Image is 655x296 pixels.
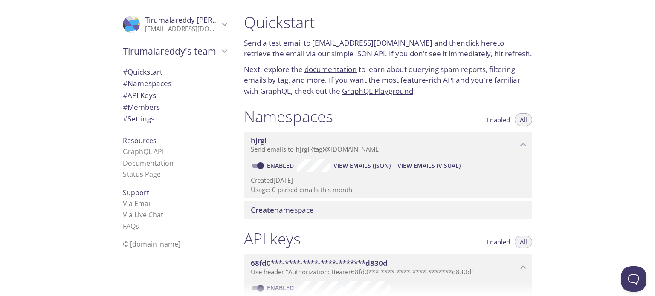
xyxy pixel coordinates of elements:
[123,90,128,100] span: #
[123,188,149,197] span: Support
[116,101,234,113] div: Members
[116,89,234,101] div: API Keys
[251,145,381,153] span: Send emails to . {tag} @[DOMAIN_NAME]
[251,185,525,194] p: Usage: 0 parsed emails this month
[123,90,156,100] span: API Keys
[116,66,234,78] div: Quickstart
[251,205,274,215] span: Create
[465,38,497,48] a: click here
[251,176,525,185] p: Created [DATE]
[251,135,267,145] span: hjrgi
[123,78,128,88] span: #
[394,159,464,172] button: View Emails (Visual)
[145,25,219,33] p: [EMAIL_ADDRESS][DOMAIN_NAME]
[244,132,532,158] div: hjrgi namespace
[244,13,532,32] h1: Quickstart
[116,40,234,62] div: Tirumalareddy's team
[123,147,164,156] a: GraphQL API
[244,201,532,219] div: Create namespace
[116,78,234,89] div: Namespaces
[621,266,646,292] iframe: Help Scout Beacon - Open
[123,221,139,231] a: FAQ
[116,10,234,38] div: Tirumalareddy Subbareddy
[123,67,128,77] span: #
[342,86,413,96] a: GraphQL Playground
[145,15,254,25] span: Tirumalareddy [PERSON_NAME]
[123,102,160,112] span: Members
[123,199,152,208] a: Via Email
[123,170,161,179] a: Status Page
[330,159,394,172] button: View Emails (JSON)
[244,37,532,59] p: Send a test email to and then to retrieve the email via our simple JSON API. If you don't see it ...
[123,114,128,124] span: #
[515,236,532,248] button: All
[244,64,532,97] p: Next: explore the to learn about querying spam reports, filtering emails by tag, and more. If you...
[123,45,219,57] span: Tirumalareddy's team
[266,161,297,170] a: Enabled
[116,113,234,125] div: Team Settings
[244,229,301,248] h1: API keys
[312,38,432,48] a: [EMAIL_ADDRESS][DOMAIN_NAME]
[304,64,357,74] a: documentation
[123,136,157,145] span: Resources
[123,210,163,219] a: Via Live Chat
[123,102,128,112] span: #
[481,113,515,126] button: Enabled
[123,67,162,77] span: Quickstart
[251,205,314,215] span: namespace
[296,145,309,153] span: hjrgi
[515,113,532,126] button: All
[123,239,180,249] span: © [DOMAIN_NAME]
[123,158,174,168] a: Documentation
[333,161,391,171] span: View Emails (JSON)
[481,236,515,248] button: Enabled
[244,107,333,126] h1: Namespaces
[123,114,154,124] span: Settings
[397,161,461,171] span: View Emails (Visual)
[136,221,139,231] span: s
[123,78,171,88] span: Namespaces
